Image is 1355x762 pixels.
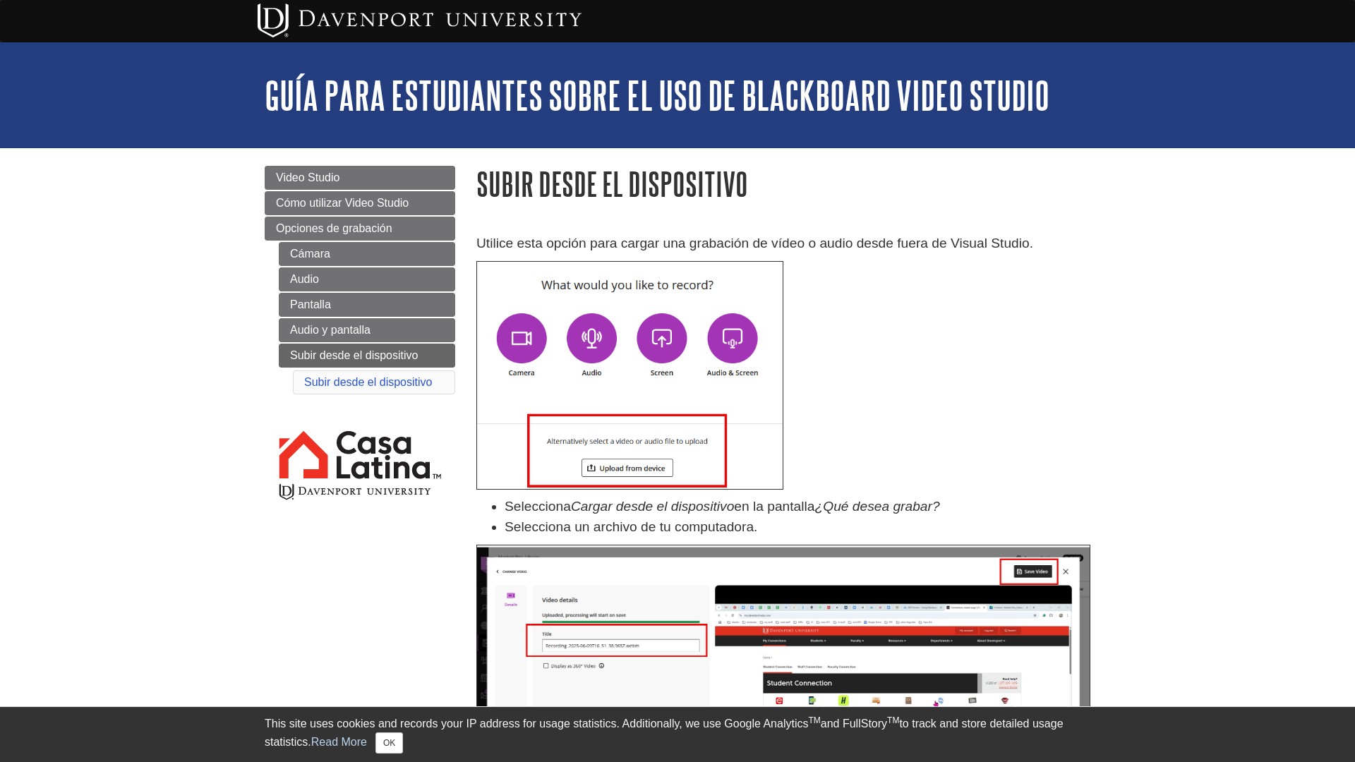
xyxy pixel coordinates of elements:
a: Subir desde el dispositivo [279,344,455,368]
a: Opciones de grabación [265,217,455,241]
sup: TM [808,715,820,725]
span: Video Studio [276,171,339,183]
span: Cómo utilizar Video Studio [276,197,409,209]
a: Pantalla [279,293,455,317]
li: Selecciona en la pantalla [505,497,1090,517]
button: Close [375,732,403,754]
div: Guide Page Menu [265,166,455,526]
h1: Subir desde el dispositivo [476,166,1090,202]
a: Read More [311,736,367,748]
a: Audio [279,267,455,291]
em: Cargar desde el dispositivo [571,499,734,514]
a: Audio y pantalla [279,318,455,342]
li: Selecciona un archivo de tu computadora. [505,517,1090,538]
a: Cámara [279,242,455,266]
em: ¿Qué desea grabar? [814,499,939,514]
p: Utilice esta opción para cargar una grabación de vídeo o audio desde fuera de Visual Studio. [476,234,1090,254]
img: Davenport University [258,4,582,37]
sup: TM [887,715,899,725]
img: recording options [476,261,783,490]
a: Subir desde el dispositivo [304,376,432,388]
a: Guía para estudiantes sobre el uso de Blackboard Video Studio [265,73,1049,117]
a: Cómo utilizar Video Studio [265,191,455,215]
a: Video Studio [265,166,455,190]
span: Opciones de grabación [276,222,392,234]
div: This site uses cookies and records your IP address for usage statistics. Additionally, we use Goo... [265,715,1090,754]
